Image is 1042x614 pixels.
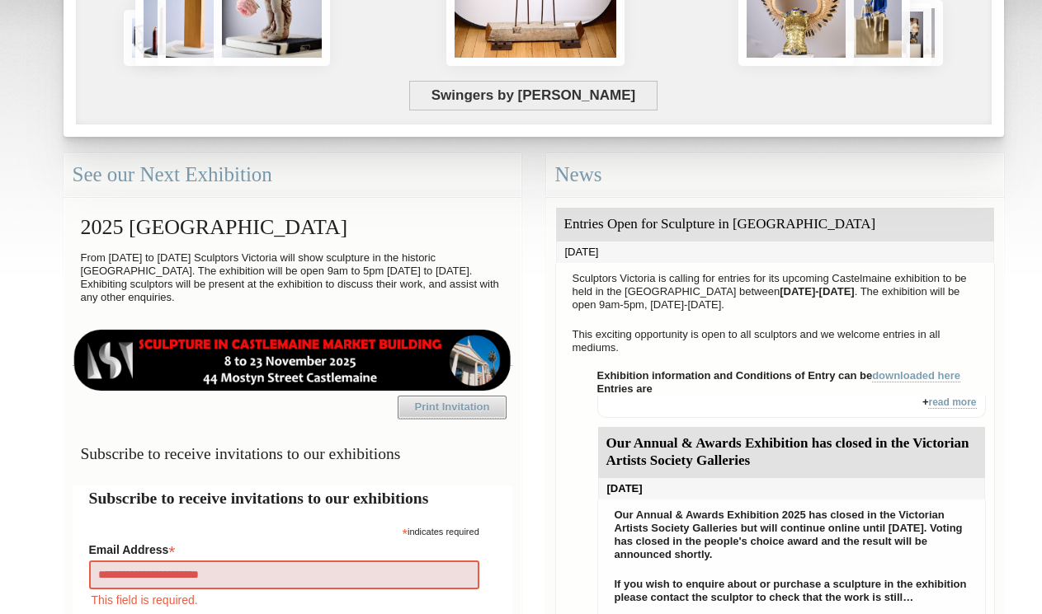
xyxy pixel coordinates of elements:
div: + [597,396,986,418]
div: indicates required [89,523,479,538]
p: Our Annual & Awards Exhibition 2025 has closed in the Victorian Artists Society Galleries but wil... [606,504,977,565]
strong: Exhibition information and Conditions of Entry can be [597,369,961,382]
div: See our Next Exhibition [64,153,521,197]
a: downloaded here [872,369,960,382]
a: read more [928,396,976,409]
strong: [DATE]-[DATE] [780,285,855,298]
div: This field is required. [89,591,479,609]
img: castlemaine-ldrbd25v2.png [73,330,512,391]
div: News [546,153,1004,197]
p: If you wish to enquire about or purchase a sculpture in the exhibition please contact the sculpto... [606,574,977,608]
p: Sculptors Victoria is calling for entries for its upcoming Castelmaine exhibition to be held in t... [564,268,986,316]
p: From [DATE] to [DATE] Sculptors Victoria will show sculpture in the historic [GEOGRAPHIC_DATA]. T... [73,247,512,308]
p: This exciting opportunity is open to all sculptors and we welcome entries in all mediums. [564,324,986,359]
div: Our Annual & Awards Exhibition has closed in the Victorian Artists Society Galleries [598,427,985,478]
span: Swingers by [PERSON_NAME] [409,81,658,110]
div: [DATE] [598,478,985,499]
h3: Subscribe to receive invitations to our exhibitions [73,438,512,470]
div: Entries Open for Sculpture in [GEOGRAPHIC_DATA] [556,208,994,241]
label: Email Address [89,538,479,558]
h2: Subscribe to receive invitations to our exhibitions [89,486,496,510]
div: [DATE] [556,241,994,263]
a: Print Invitation [398,396,507,419]
h2: 2025 [GEOGRAPHIC_DATA] [73,207,512,247]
